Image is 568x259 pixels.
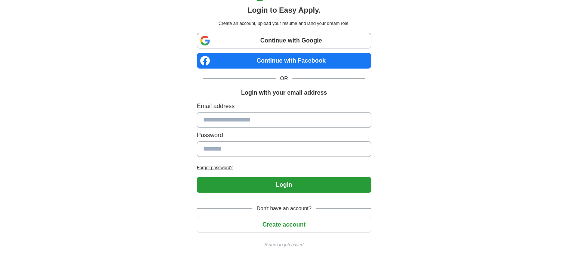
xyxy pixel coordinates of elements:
a: Continue with Google [197,33,371,48]
label: Email address [197,102,371,111]
h1: Login to Easy Apply. [248,4,321,16]
a: Create account [197,221,371,228]
span: Don't have an account? [252,205,316,212]
label: Password [197,131,371,140]
span: OR [276,75,292,82]
a: Continue with Facebook [197,53,371,69]
button: Login [197,177,371,193]
a: Return to job advert [197,241,371,248]
a: Forgot password? [197,164,371,171]
h1: Login with your email address [241,88,327,97]
button: Create account [197,217,371,233]
p: Create an account, upload your resume and land your dream role. [198,20,370,27]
